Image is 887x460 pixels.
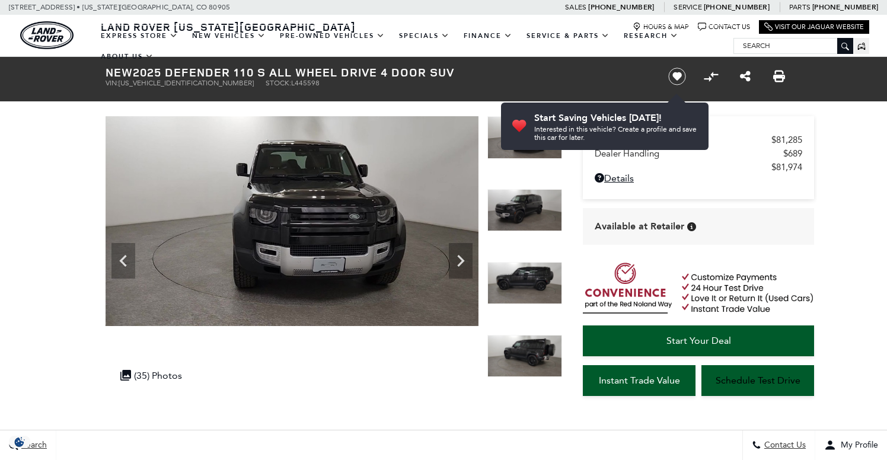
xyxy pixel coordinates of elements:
img: New 2025 Santorini Black LAND ROVER S image 3 [106,116,478,326]
a: Research [617,25,685,46]
img: New 2025 Santorini Black LAND ROVER S image 6 [487,335,562,378]
span: [US_VEHICLE_IDENTIFICATION_NUMBER] [119,79,254,87]
div: Vehicle is in stock and ready for immediate delivery. Due to demand, availability is subject to c... [687,222,696,231]
span: VIN: [106,79,119,87]
a: MSRP $81,285 [595,135,802,145]
a: land-rover [20,21,74,49]
span: Contact Us [761,440,806,451]
a: [PHONE_NUMBER] [588,2,654,12]
span: $81,285 [771,135,802,145]
input: Search [734,39,853,53]
div: (35) Photos [114,364,188,387]
h1: 2025 Defender 110 S All Wheel Drive 4 Door SUV [106,66,648,79]
a: Schedule Test Drive [701,365,814,396]
span: Start Your Deal [666,335,731,346]
img: New 2025 Santorini Black LAND ROVER S image 3 [487,116,562,159]
span: Schedule Test Drive [716,375,800,386]
div: Previous [111,243,135,279]
a: Hours & Map [633,23,689,31]
button: Save vehicle [664,67,690,86]
a: About Us [94,46,161,67]
section: Click to Open Cookie Consent Modal [6,436,33,448]
span: Service [674,3,701,11]
button: Open user profile menu [815,430,887,460]
span: MSRP [595,135,771,145]
img: Land Rover [20,21,74,49]
strong: New [106,64,133,80]
span: Instant Trade Value [599,375,680,386]
a: [PHONE_NUMBER] [704,2,770,12]
a: Land Rover [US_STATE][GEOGRAPHIC_DATA] [94,20,363,34]
img: Opt-Out Icon [6,436,33,448]
button: Compare vehicle [702,68,720,85]
a: Dealer Handling $689 [595,148,802,159]
a: Share this New 2025 Defender 110 S All Wheel Drive 4 Door SUV [740,69,751,84]
a: Pre-Owned Vehicles [273,25,392,46]
a: Contact Us [698,23,750,31]
a: [STREET_ADDRESS] • [US_STATE][GEOGRAPHIC_DATA], CO 80905 [9,3,230,11]
a: Print this New 2025 Defender 110 S All Wheel Drive 4 Door SUV [773,69,785,84]
a: $81,974 [595,162,802,172]
span: My Profile [836,440,878,451]
a: Details [595,172,802,184]
nav: Main Navigation [94,25,733,67]
span: $689 [783,148,802,159]
a: [PHONE_NUMBER] [812,2,878,12]
a: Specials [392,25,457,46]
a: Instant Trade Value [583,365,695,396]
span: Stock: [266,79,291,87]
a: Start Your Deal [583,325,814,356]
span: $81,974 [771,162,802,172]
span: Sales [565,3,586,11]
a: Service & Parts [519,25,617,46]
a: Visit Our Jaguar Website [764,23,864,31]
span: Dealer Handling [595,148,783,159]
span: Land Rover [US_STATE][GEOGRAPHIC_DATA] [101,20,356,34]
span: Available at Retailer [595,220,684,233]
img: New 2025 Santorini Black LAND ROVER S image 4 [487,189,562,232]
a: New Vehicles [185,25,273,46]
a: Finance [457,25,519,46]
a: EXPRESS STORE [94,25,185,46]
img: New 2025 Santorini Black LAND ROVER S image 5 [487,262,562,305]
span: Parts [789,3,811,11]
span: L445598 [291,79,320,87]
div: Next [449,243,473,279]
